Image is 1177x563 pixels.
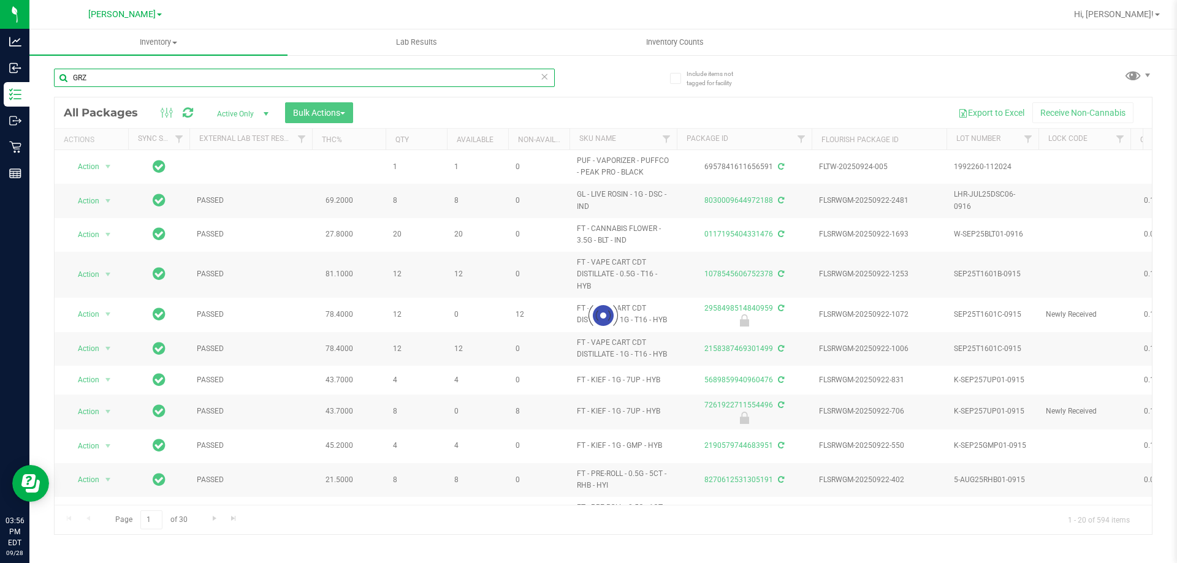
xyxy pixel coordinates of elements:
span: Lab Results [379,37,454,48]
a: Inventory Counts [546,29,804,55]
inline-svg: Analytics [9,36,21,48]
span: Hi, [PERSON_NAME]! [1074,9,1154,19]
a: Lab Results [288,29,546,55]
span: Inventory [29,37,288,48]
span: Inventory Counts [630,37,720,48]
inline-svg: Inventory [9,88,21,100]
inline-svg: Reports [9,167,21,179]
iframe: Resource center [12,465,49,502]
span: Include items not tagged for facility [687,69,748,88]
p: 09/28 [6,548,24,557]
span: Clear [540,69,549,85]
inline-svg: Inbound [9,62,21,74]
p: 03:56 PM EDT [6,515,24,548]
inline-svg: Outbound [9,115,21,127]
span: [PERSON_NAME] [88,9,156,20]
input: Search Package ID, Item Name, SKU, Lot or Part Number... [54,69,555,87]
inline-svg: Retail [9,141,21,153]
a: Inventory [29,29,288,55]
